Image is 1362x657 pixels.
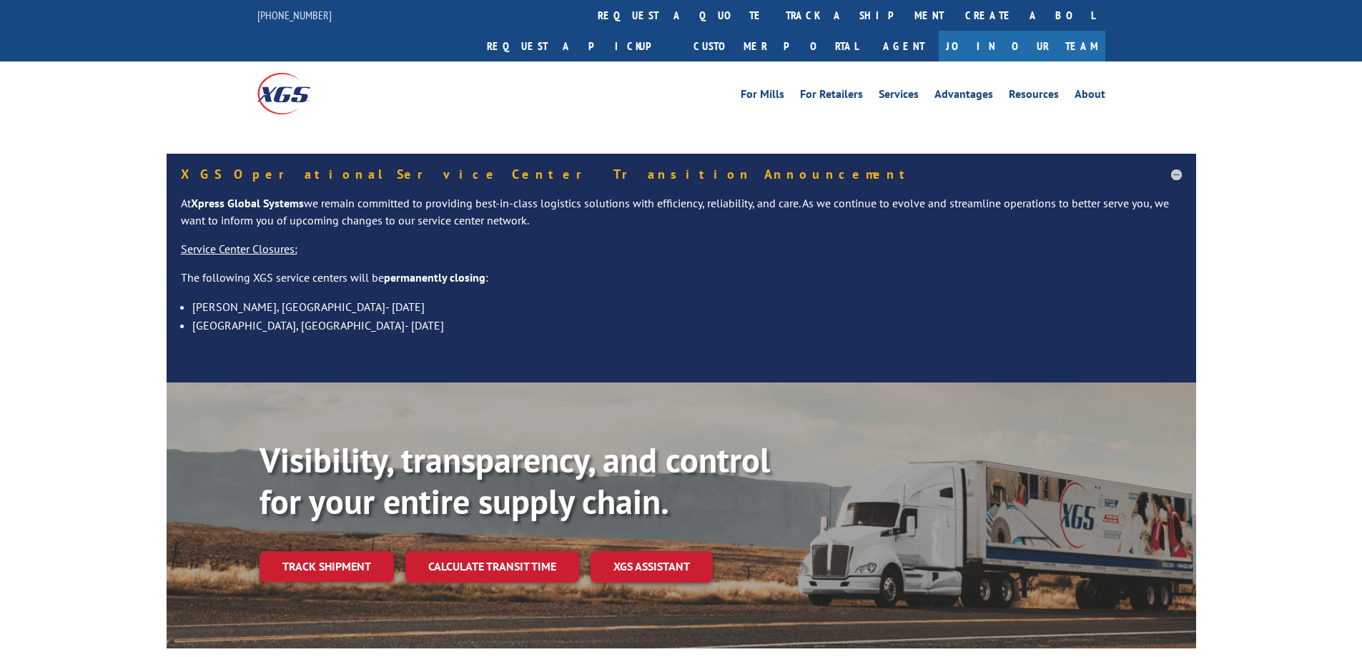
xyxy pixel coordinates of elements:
p: At we remain committed to providing best-in-class logistics solutions with efficiency, reliabilit... [181,195,1182,241]
a: Resources [1009,89,1059,104]
u: Service Center Closures: [181,242,297,256]
b: Visibility, transparency, and control for your entire supply chain. [260,438,770,523]
strong: permanently closing [384,270,485,285]
a: Services [879,89,919,104]
li: [GEOGRAPHIC_DATA], [GEOGRAPHIC_DATA]- [DATE] [192,316,1182,335]
a: About [1075,89,1105,104]
a: Advantages [934,89,993,104]
a: Calculate transit time [405,551,579,582]
a: Customer Portal [683,31,869,61]
a: Join Our Team [939,31,1105,61]
a: XGS ASSISTANT [591,551,713,582]
a: For Mills [741,89,784,104]
a: [PHONE_NUMBER] [257,8,332,22]
a: Track shipment [260,551,394,581]
p: The following XGS service centers will be : [181,270,1182,298]
li: [PERSON_NAME], [GEOGRAPHIC_DATA]- [DATE] [192,297,1182,316]
h5: XGS Operational Service Center Transition Announcement [181,168,1182,181]
a: Agent [869,31,939,61]
a: For Retailers [800,89,863,104]
a: Request a pickup [476,31,683,61]
strong: Xpress Global Systems [191,196,304,210]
